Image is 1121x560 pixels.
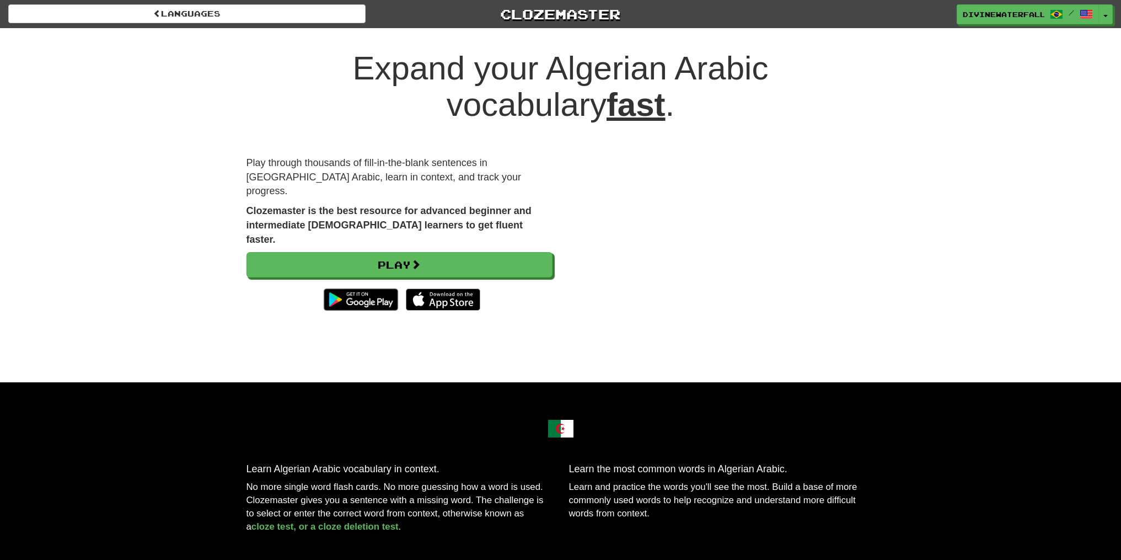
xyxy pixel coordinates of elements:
u: fast [607,86,666,123]
a: Play [246,252,553,278]
span: / [1069,9,1074,17]
h3: Learn Algerian Arabic vocabulary in context. [246,464,553,475]
p: No more single word flash cards. No more guessing how a word is used. Clozemaster gives you a sen... [246,481,553,534]
h1: Expand your Algerian Arabic vocabulary . [246,50,875,123]
p: Play through thousands of fill-in-the-blank sentences in [GEOGRAPHIC_DATA] Arabic, learn in conte... [246,156,553,199]
h3: Learn the most common words in Algerian Arabic. [569,464,875,475]
a: Clozemaster [382,4,739,24]
strong: Clozemaster is the best resource for advanced beginner and intermediate [DEMOGRAPHIC_DATA] learne... [246,205,532,244]
a: cloze test, or a cloze deletion test [251,521,399,532]
img: Get it on Google Play [318,283,404,316]
img: Download_on_the_App_Store_Badge_US-UK_135x40-25178aeef6eb6b83b96f5f2d004eda3bffbb37122de64afbaef7... [406,289,480,311]
span: DivineWaterfall5352 [963,9,1044,19]
a: Languages [8,4,366,23]
p: Learn and practice the words you'll see the most. Build a base of more commonly used words to hel... [569,481,875,520]
a: DivineWaterfall5352 / [957,4,1099,24]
